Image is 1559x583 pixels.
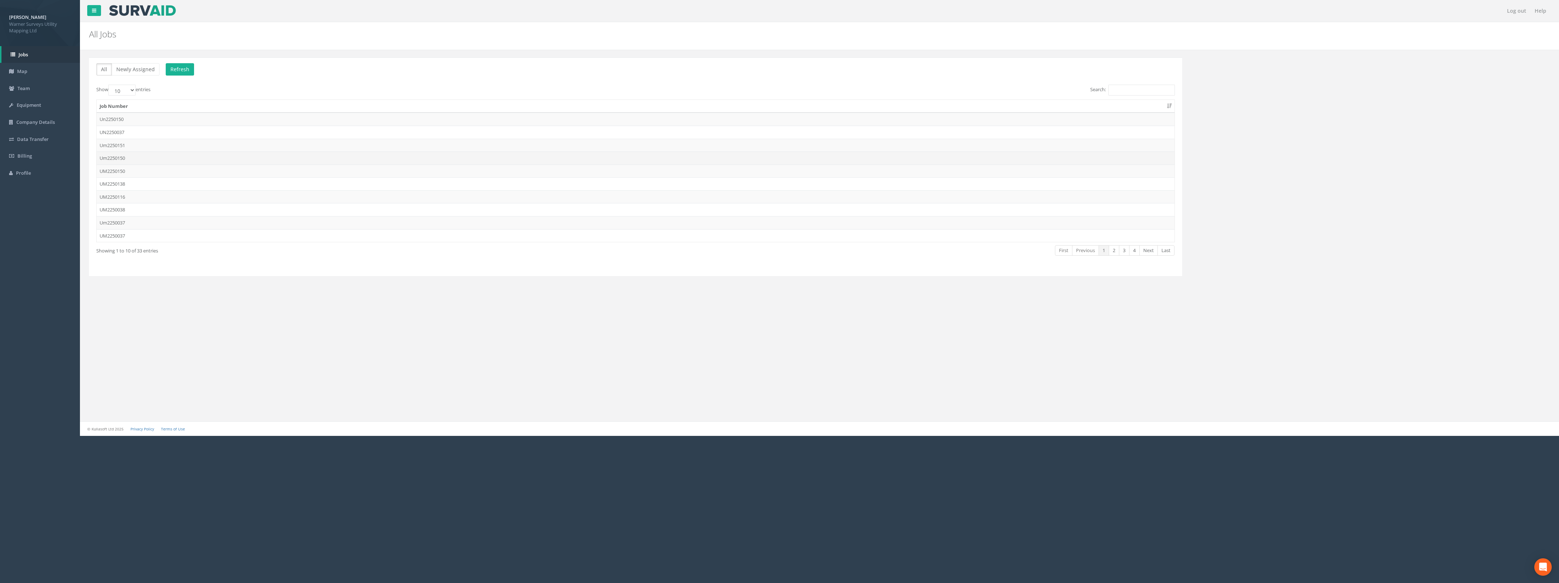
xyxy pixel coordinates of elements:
[16,170,31,176] span: Profile
[96,63,112,76] button: All
[87,426,124,432] small: © Kullasoft Ltd 2025
[19,51,28,58] span: Jobs
[17,85,30,92] span: Team
[97,126,1175,139] td: UN2250037
[9,14,46,20] strong: [PERSON_NAME]
[16,119,55,125] span: Company Details
[1099,245,1109,256] a: 1
[1055,245,1072,256] a: First
[96,244,539,254] div: Showing 1 to 10 of 33 entries
[108,85,136,96] select: Showentries
[1,46,80,63] a: Jobs
[166,63,194,76] button: Refresh
[130,426,154,432] a: Privacy Policy
[17,102,41,108] span: Equipment
[1534,558,1552,576] div: Open Intercom Messenger
[97,151,1175,165] td: Um2250150
[97,229,1175,242] td: UM2250037
[97,113,1175,126] td: Un2250150
[1139,245,1158,256] a: Next
[97,177,1175,190] td: UM2250138
[1090,85,1175,96] label: Search:
[112,63,160,76] button: Newly Assigned
[97,203,1175,216] td: UM2250038
[1157,245,1175,256] a: Last
[1119,245,1129,256] a: 3
[89,29,1305,39] h2: All Jobs
[97,190,1175,203] td: UM2250116
[97,139,1175,152] td: Um2250151
[9,21,71,34] span: Warner Surveys Utility Mapping Ltd
[17,68,27,74] span: Map
[1072,245,1099,256] a: Previous
[97,165,1175,178] td: UM2250150
[97,216,1175,229] td: Um2250037
[9,12,71,34] a: [PERSON_NAME] Warner Surveys Utility Mapping Ltd
[1108,85,1175,96] input: Search:
[1109,245,1119,256] a: 2
[161,426,185,432] a: Terms of Use
[17,136,49,142] span: Data Transfer
[97,100,1175,113] th: Job Number: activate to sort column ascending
[17,153,32,159] span: Billing
[1129,245,1140,256] a: 4
[96,85,150,96] label: Show entries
